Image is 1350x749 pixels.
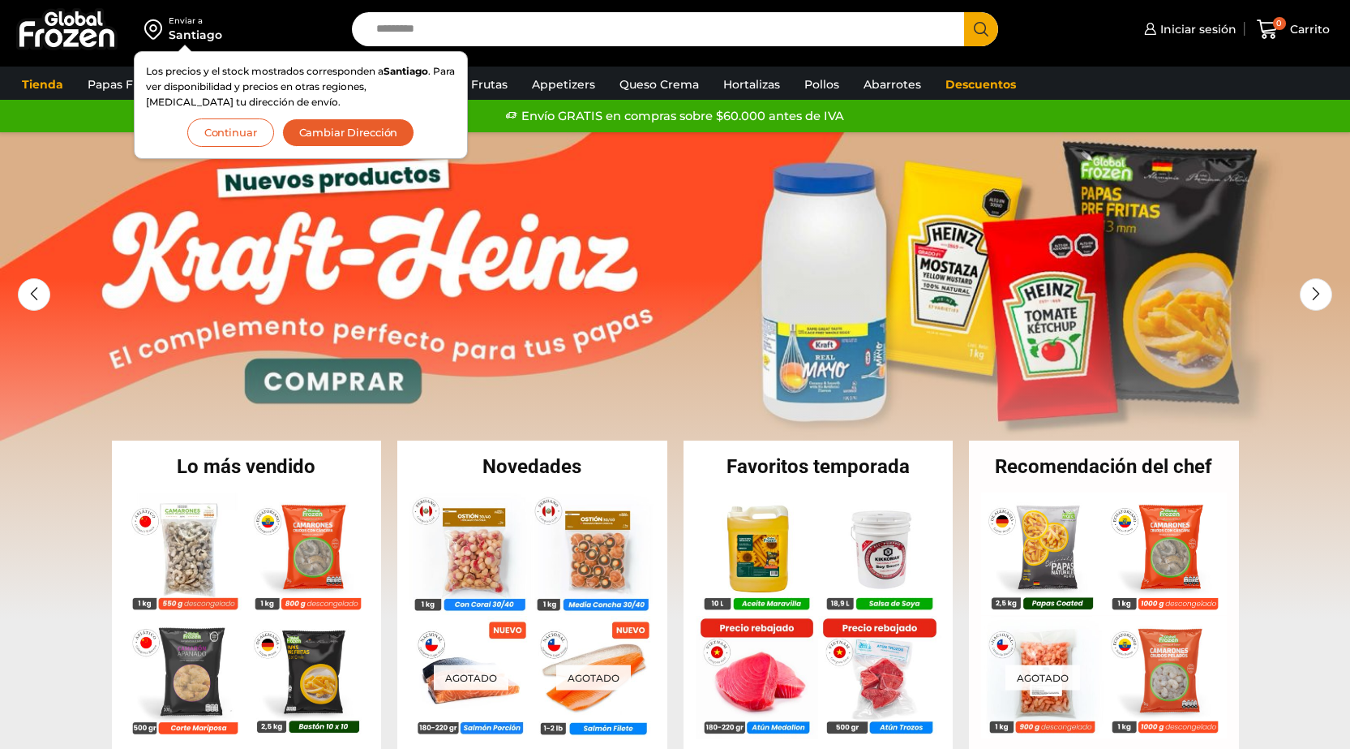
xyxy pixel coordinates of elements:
div: Next slide [1300,278,1332,311]
a: Descuentos [937,69,1024,100]
a: Hortalizas [715,69,788,100]
a: Queso Crema [611,69,707,100]
h2: Favoritos temporada [684,457,954,476]
h2: Lo más vendido [112,457,382,476]
div: Previous slide [18,278,50,311]
span: Iniciar sesión [1156,21,1236,37]
button: Continuar [187,118,274,147]
h2: Novedades [397,457,667,476]
a: Pollos [796,69,847,100]
h2: Recomendación del chef [969,457,1239,476]
button: Search button [964,12,998,46]
a: 0 Carrito [1253,11,1334,49]
a: Tienda [14,69,71,100]
a: Iniciar sesión [1140,13,1236,45]
a: Papas Fritas [79,69,166,100]
a: Abarrotes [855,69,929,100]
strong: Santiago [384,65,428,77]
button: Cambiar Dirección [282,118,415,147]
span: Carrito [1286,21,1330,37]
img: address-field-icon.svg [144,15,169,43]
div: Santiago [169,27,222,43]
div: Enviar a [169,15,222,27]
p: Agotado [556,665,631,691]
p: Los precios y el stock mostrados corresponden a . Para ver disponibilidad y precios en otras regi... [146,63,456,110]
a: Appetizers [524,69,603,100]
p: Agotado [434,665,508,691]
p: Agotado [1005,665,1080,691]
span: 0 [1273,17,1286,30]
